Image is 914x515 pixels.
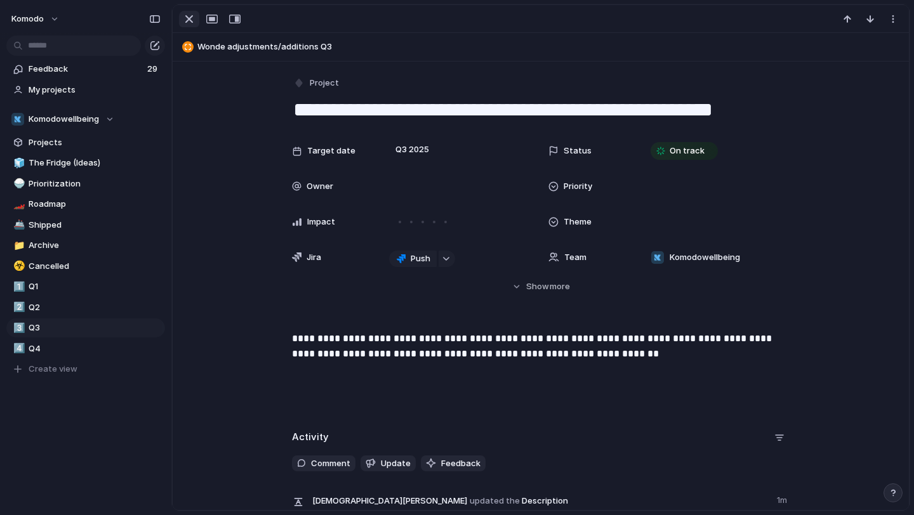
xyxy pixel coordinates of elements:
div: 🧊 [13,156,22,171]
span: On track [670,145,705,157]
span: Q2 [29,301,161,314]
div: 1️⃣ [13,280,22,294]
div: 3️⃣ [13,321,22,336]
span: Komodo [11,13,44,25]
span: 29 [147,63,160,75]
span: Push [411,252,430,265]
span: Comment [311,457,350,470]
span: Shipped [29,219,161,231]
span: more [550,280,570,293]
a: 2️⃣Q2 [6,298,165,317]
a: 🍚Prioritization [6,174,165,193]
span: Target date [307,145,355,157]
button: Project [291,74,343,93]
span: Q1 [29,280,161,293]
div: 🍚 [13,176,22,191]
span: Roadmap [29,198,161,211]
button: 🍚 [11,178,24,190]
a: 1️⃣Q1 [6,277,165,296]
a: Projects [6,133,165,152]
span: Team [564,251,586,264]
button: Showmore [292,275,790,298]
span: updated the [470,495,520,507]
span: Theme [564,216,592,228]
span: Komodowellbeing [670,251,740,264]
span: Jira [307,251,321,264]
span: Archive [29,239,161,252]
span: Update [381,457,411,470]
span: Create view [29,363,77,375]
span: Cancelled [29,260,161,273]
a: 3️⃣Q3 [6,318,165,337]
button: Wonde adjustments/additions Q3 [178,37,903,57]
button: 📁 [11,239,24,252]
span: Show [526,280,549,293]
span: Project [310,77,339,89]
div: 2️⃣ [13,300,22,315]
button: Create view [6,360,165,379]
div: 📁 [13,238,22,253]
button: Comment [292,455,355,472]
button: Push [389,251,437,267]
a: Feedback29 [6,60,165,79]
button: Komodowellbeing [6,110,165,129]
a: 🏎️Roadmap [6,195,165,214]
span: The Fridge (Ideas) [29,157,161,169]
button: Update [361,455,416,472]
span: [DEMOGRAPHIC_DATA][PERSON_NAME] [312,495,467,507]
button: 3️⃣ [11,322,24,334]
span: Impact [307,216,335,228]
a: 🧊The Fridge (Ideas) [6,153,165,173]
button: Komodo [6,9,66,29]
h2: Activity [292,430,329,445]
button: 4️⃣ [11,342,24,355]
span: Q4 [29,342,161,355]
span: Q3 2025 [392,142,432,157]
span: Feedback [29,63,143,75]
a: 🚢Shipped [6,216,165,235]
button: 2️⃣ [11,301,24,314]
div: 4️⃣ [13,341,22,356]
a: 📁Archive [6,236,165,255]
span: Projects [29,136,161,149]
span: Prioritization [29,178,161,190]
div: 🏎️ [13,197,22,212]
span: Description [312,492,769,509]
button: Feedback [421,455,486,472]
a: My projects [6,81,165,100]
span: Status [564,145,592,157]
span: Wonde adjustments/additions Q3 [197,41,903,53]
button: ☣️ [11,260,24,273]
div: 🚢 [13,218,22,232]
button: 🧊 [11,157,24,169]
span: 1m [777,492,790,507]
a: ☣️Cancelled [6,257,165,276]
a: 4️⃣Q4 [6,339,165,358]
span: My projects [29,84,161,96]
button: 🚢 [11,219,24,231]
span: Priority [564,180,592,193]
span: Owner [307,180,333,193]
button: 🏎️ [11,198,24,211]
div: ☣️ [13,259,22,273]
span: Komodowellbeing [29,113,99,126]
span: Q3 [29,322,161,334]
span: Feedback [441,457,480,470]
button: 1️⃣ [11,280,24,293]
